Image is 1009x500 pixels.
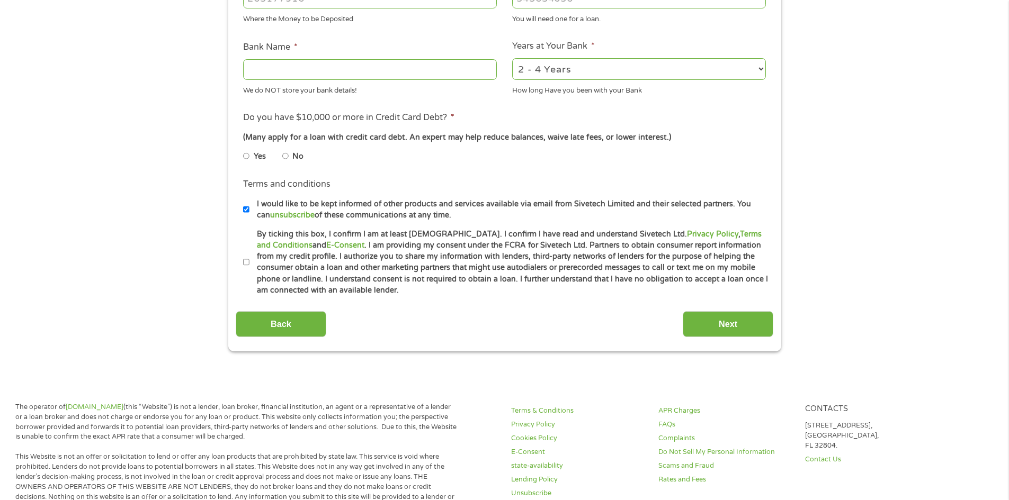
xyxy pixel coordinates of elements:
[270,211,315,220] a: unsubscribe
[511,420,646,430] a: Privacy Policy
[243,81,497,96] div: We do NOT store your bank details!
[805,404,940,414] h4: Contacts
[511,475,646,485] a: Lending Policy
[15,402,457,442] p: The operator of (this “Website”) is not a lender, loan broker, financial institution, an agent or...
[66,403,123,411] a: [DOMAIN_NAME]
[658,461,793,471] a: Scams and Fraud
[243,11,497,25] div: Where the Money to be Deposited
[249,229,769,296] label: By ticking this box, I confirm I am at least [DEMOGRAPHIC_DATA]. I confirm I have read and unders...
[292,151,303,162] label: No
[511,488,646,498] a: Unsubscribe
[658,475,793,485] a: Rates and Fees
[243,42,298,53] label: Bank Name
[687,230,738,239] a: Privacy Policy
[511,406,646,416] a: Terms & Conditions
[254,151,266,162] label: Yes
[658,447,793,457] a: Do Not Sell My Personal Information
[512,41,595,52] label: Years at Your Bank
[249,198,769,221] label: I would like to be kept informed of other products and services available via email from Sivetech...
[511,433,646,443] a: Cookies Policy
[236,311,326,337] input: Back
[243,132,765,143] div: (Many apply for a loan with credit card debt. An expert may help reduce balances, waive late fees...
[511,461,646,471] a: state-availability
[805,421,940,451] p: [STREET_ADDRESS], [GEOGRAPHIC_DATA], FL 32804.
[243,179,331,190] label: Terms and conditions
[243,112,454,123] label: Do you have $10,000 or more in Credit Card Debt?
[512,11,766,25] div: You will need one for a loan.
[326,241,364,250] a: E-Consent
[658,406,793,416] a: APR Charges
[511,447,646,457] a: E-Consent
[512,81,766,96] div: How long Have you been with your Bank
[805,454,940,465] a: Contact Us
[683,311,773,337] input: Next
[658,420,793,430] a: FAQs
[658,433,793,443] a: Complaints
[257,230,762,250] a: Terms and Conditions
